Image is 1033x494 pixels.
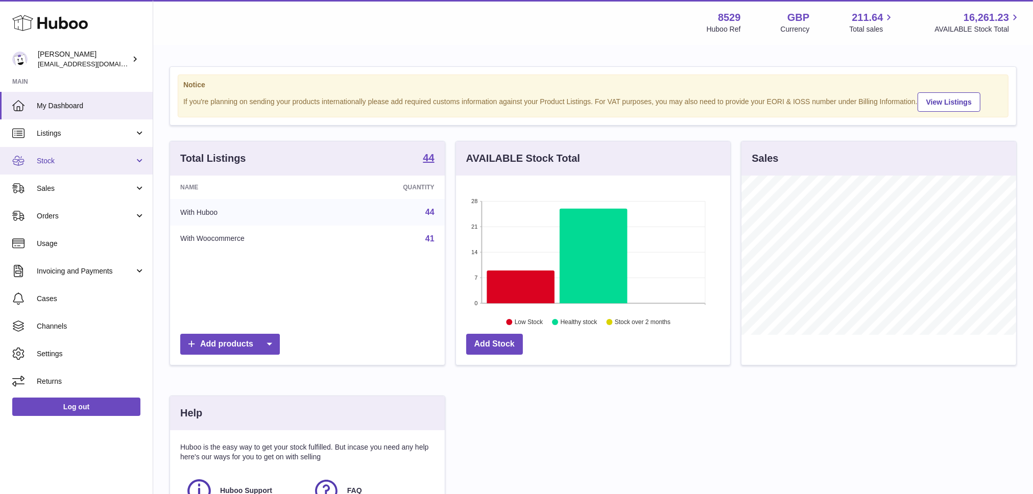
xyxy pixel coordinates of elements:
span: AVAILABLE Stock Total [934,24,1021,34]
span: Orders [37,211,134,221]
th: Quantity [341,176,445,199]
span: Listings [37,129,134,138]
strong: 8529 [718,11,741,24]
span: Stock [37,156,134,166]
span: Usage [37,239,145,249]
img: admin@redgrass.ch [12,52,28,67]
span: 211.64 [852,11,883,24]
a: 16,261.23 AVAILABLE Stock Total [934,11,1021,34]
h3: Sales [752,152,778,165]
span: Total sales [849,24,895,34]
td: With Woocommerce [170,226,341,252]
strong: GBP [787,11,809,24]
a: 211.64 Total sales [849,11,895,34]
span: Cases [37,294,145,304]
text: Stock over 2 months [615,319,670,326]
h3: Help [180,406,202,420]
span: Invoicing and Payments [37,266,134,276]
text: 28 [471,198,477,204]
h3: AVAILABLE Stock Total [466,152,580,165]
span: Settings [37,349,145,359]
td: With Huboo [170,199,341,226]
a: Add Stock [466,334,523,355]
text: 14 [471,249,477,255]
span: My Dashboard [37,101,145,111]
a: Log out [12,398,140,416]
h3: Total Listings [180,152,246,165]
a: View Listings [918,92,980,112]
a: Add products [180,334,280,355]
div: [PERSON_NAME] [38,50,130,69]
strong: Notice [183,80,1003,90]
text: 0 [474,300,477,306]
strong: 44 [423,153,434,163]
text: Low Stock [515,319,543,326]
p: Huboo is the easy way to get your stock fulfilled. But incase you need any help here's our ways f... [180,442,435,462]
span: 16,261.23 [964,11,1009,24]
th: Name [170,176,341,199]
div: If you're planning on sending your products internationally please add required customs informati... [183,91,1003,112]
a: 44 [425,208,435,216]
div: Huboo Ref [707,24,741,34]
span: Channels [37,322,145,331]
a: 41 [425,234,435,243]
span: Returns [37,377,145,386]
span: [EMAIL_ADDRESS][DOMAIN_NAME] [38,60,150,68]
a: 44 [423,153,434,165]
div: Currency [781,24,810,34]
text: Healthy stock [560,319,597,326]
text: 21 [471,224,477,230]
text: 7 [474,275,477,281]
span: Sales [37,184,134,193]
